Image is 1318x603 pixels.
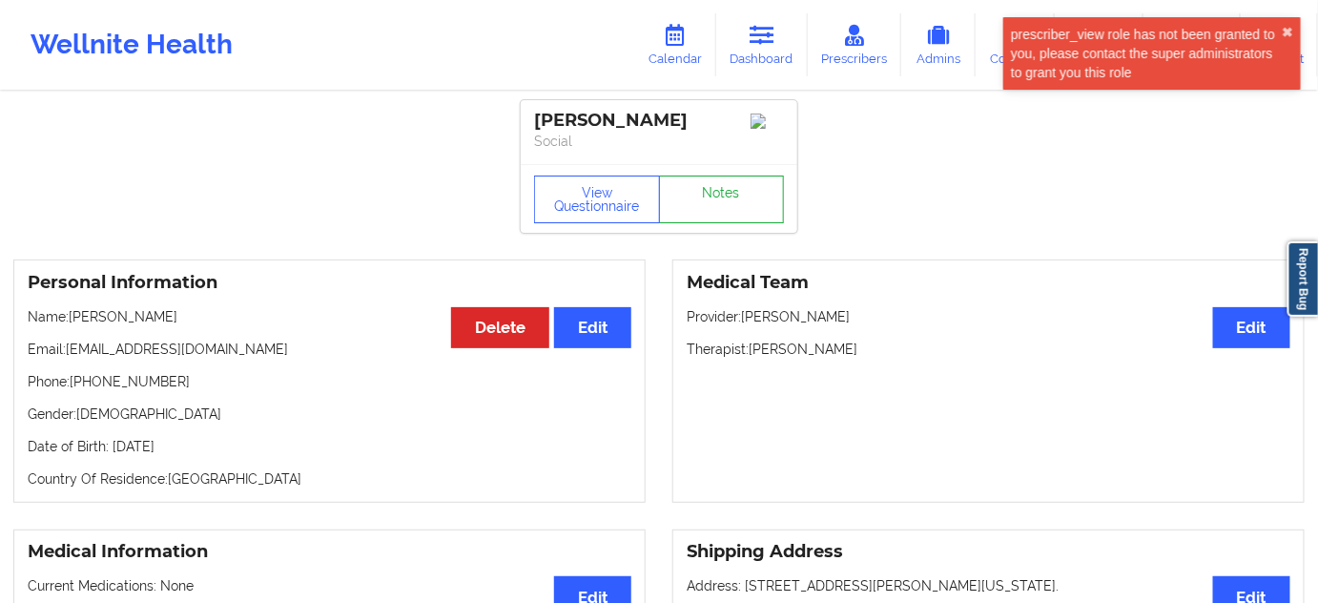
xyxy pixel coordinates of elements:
p: Name: [PERSON_NAME] [28,307,631,326]
p: Therapist: [PERSON_NAME] [687,340,1290,359]
a: Calendar [634,13,716,76]
p: Address: [STREET_ADDRESS][PERSON_NAME][US_STATE]. [687,576,1290,595]
button: View Questionnaire [534,176,660,223]
a: Notes [659,176,785,223]
p: Phone: [PHONE_NUMBER] [28,372,631,391]
p: Email: [EMAIL_ADDRESS][DOMAIN_NAME] [28,340,631,359]
div: [PERSON_NAME] [534,110,784,132]
div: prescriber_view role has not been granted to you, please contact the super administrators to gran... [1011,25,1282,82]
p: Country Of Residence: [GEOGRAPHIC_DATA] [28,469,631,489]
a: Prescribers [808,13,902,76]
p: Provider: [PERSON_NAME] [687,307,1290,326]
p: Date of Birth: [DATE] [28,437,631,456]
h3: Medical Information [28,541,631,563]
button: close [1282,25,1293,40]
a: Admins [901,13,976,76]
button: Delete [451,307,549,348]
a: Report Bug [1287,241,1318,317]
p: Gender: [DEMOGRAPHIC_DATA] [28,405,631,424]
img: Image%2Fplaceholer-image.png [751,114,784,129]
button: Edit [1213,307,1290,348]
h3: Medical Team [687,272,1290,294]
h3: Shipping Address [687,541,1290,563]
a: Dashboard [716,13,808,76]
p: Social [534,132,784,151]
h3: Personal Information [28,272,631,294]
button: Edit [554,307,631,348]
a: Coaches [976,13,1055,76]
p: Current Medications: None [28,576,631,595]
